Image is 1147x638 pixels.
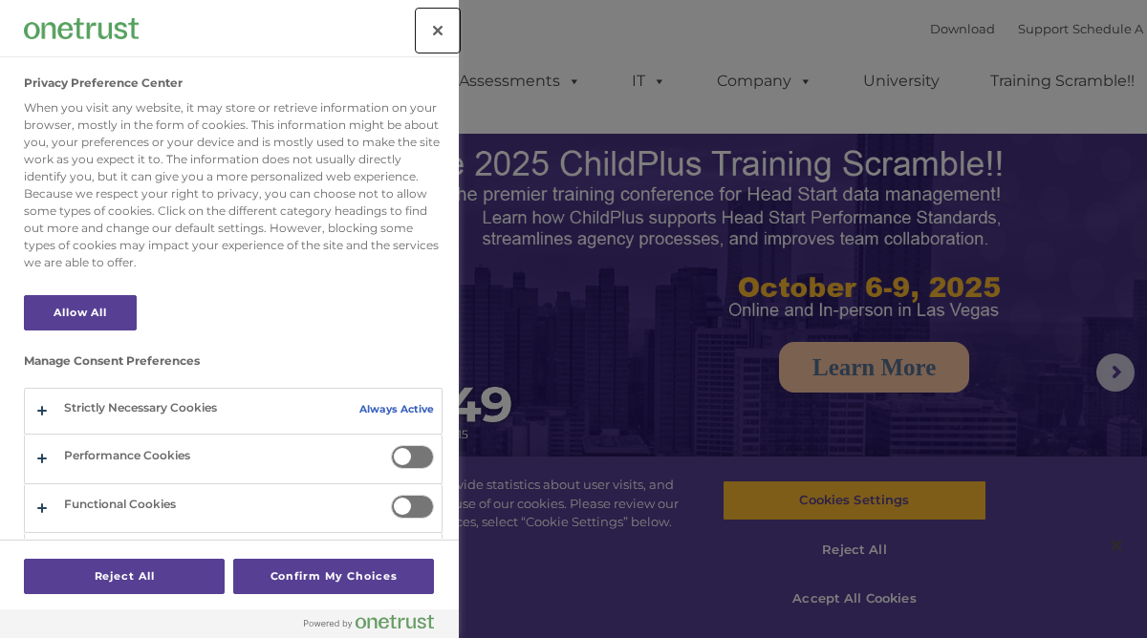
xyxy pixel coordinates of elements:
[24,10,139,48] div: Company Logo
[24,76,183,90] h2: Privacy Preference Center
[24,295,137,330] button: Allow All
[24,559,225,594] button: Reject All
[417,10,459,52] button: Close
[24,354,443,377] h3: Manage Consent Preferences
[233,559,434,594] button: Confirm My Choices
[304,614,449,638] a: Powered by OneTrust Opens in a new Tab
[256,204,337,219] span: Phone number
[304,614,434,629] img: Powered by OneTrust Opens in a new Tab
[24,99,443,271] div: When you visit any website, it may store or retrieve information on your browser, mostly in the f...
[24,18,139,38] img: Company Logo
[256,126,314,140] span: Last name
